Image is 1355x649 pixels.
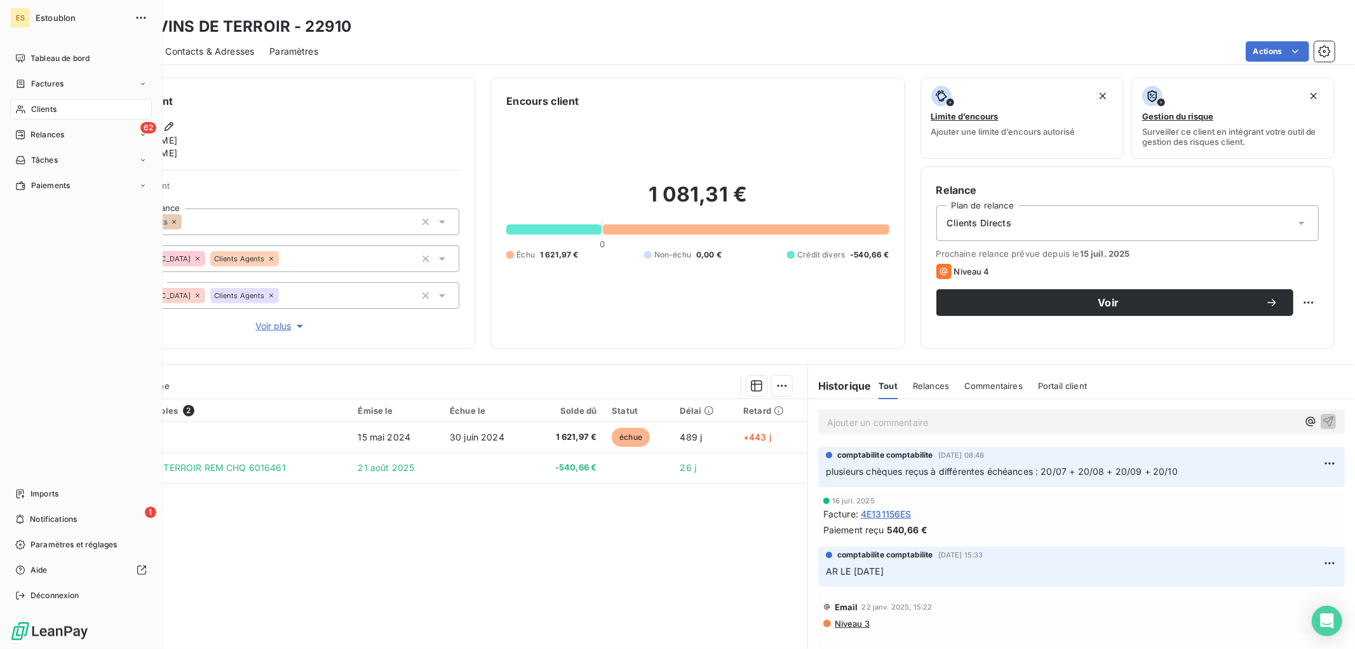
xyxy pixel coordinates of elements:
[183,405,194,416] span: 2
[920,78,1124,159] button: Limite d’encoursAjouter une limite d’encours autorisé
[654,249,691,261] span: Non-échu
[31,154,58,166] span: Tâches
[600,239,605,249] span: 0
[837,549,933,561] span: comptabilite comptabilite
[743,432,771,442] span: +443 j
[1142,111,1213,121] span: Gestion du risque
[952,297,1265,308] span: Voir
[279,253,289,264] input: Ajouter une valeur
[30,514,77,525] span: Notifications
[612,428,650,447] span: échue
[954,266,990,277] span: Niveau 4
[539,431,597,444] span: 1 621,97 €
[214,255,265,263] span: Clients Agents
[540,249,579,261] span: 1 621,97 €
[31,104,57,115] span: Clients
[255,320,306,332] span: Voir plus
[145,507,156,518] span: 1
[214,292,265,299] span: Clients Agents
[826,466,1178,477] span: plusieurs chèques reçus à différentes échéances : 20/07 + 20/08 + 20/09 + 20/10
[879,381,898,391] span: Tout
[112,15,351,38] h3: SARL VINS DE TERROIR - 22910
[931,111,999,121] span: Limite d’encours
[30,564,48,576] span: Aide
[516,249,535,261] span: Échu
[30,539,117,550] span: Paramètres et réglages
[1038,381,1087,391] span: Portail client
[696,249,722,261] span: 0,00 €
[30,590,79,601] span: Déconnexion
[98,462,285,473] span: SARL VINS DE TERROIR REM CHQ 6016461
[826,566,884,577] span: AR LE [DATE]
[850,249,889,261] span: -540,66 €
[612,406,664,416] div: Statut
[936,182,1319,198] h6: Relance
[1080,249,1130,259] span: 15 juil. 2025
[30,53,90,64] span: Tableau de bord
[931,126,1075,137] span: Ajouter une limite d’encours autorisé
[10,621,89,641] img: Logo LeanPay
[862,603,933,611] span: 22 janv. 2025, 15:22
[833,618,870,629] span: Niveau 3
[837,449,933,461] span: comptabilite comptabilite
[10,8,30,28] div: ES
[31,180,70,191] span: Paiements
[797,249,845,261] span: Crédit divers
[539,461,597,474] span: -540,66 €
[1142,126,1324,147] span: Surveiller ce client en intégrant votre outil de gestion des risques client.
[279,290,289,301] input: Ajouter une valeur
[182,216,192,228] input: Ajouter une valeur
[506,182,889,220] h2: 1 081,31 €
[140,122,156,133] span: 62
[358,432,410,442] span: 15 mai 2024
[680,432,703,442] span: 489 j
[938,451,985,459] span: [DATE] 08:48
[30,129,64,140] span: Relances
[358,406,435,416] div: Émise le
[938,551,983,559] span: [DATE] 15:33
[1312,606,1342,636] div: Open Intercom Messenger
[506,93,579,109] h6: Encours client
[936,289,1293,316] button: Voir
[680,406,729,416] div: Délai
[31,78,64,90] span: Factures
[98,405,342,416] div: Pièces comptables
[936,249,1319,259] span: Prochaine relance prévue depuis le
[36,13,127,23] span: Estoublon
[947,217,1011,229] span: Clients Directs
[823,507,858,521] span: Facture :
[77,93,459,109] h6: Informations client
[358,462,414,473] span: 21 août 2025
[450,406,524,416] div: Échue le
[887,523,927,536] span: 540,66 €
[1131,78,1335,159] button: Gestion du risqueSurveiller ce client en intégrant votre outil de gestion des risques client.
[835,602,858,612] span: Email
[832,497,875,505] span: 16 juil. 2025
[165,45,254,58] span: Contacts & Adresses
[823,523,884,536] span: Paiement reçu
[913,381,949,391] span: Relances
[964,381,1023,391] span: Commentaires
[450,432,504,442] span: 30 juin 2024
[743,406,800,416] div: Retard
[10,560,152,580] a: Aide
[1246,41,1309,62] button: Actions
[269,45,318,58] span: Paramètres
[102,319,459,333] button: Voir plus
[102,181,459,198] span: Propriétés Client
[861,507,912,521] span: 4E131156ES
[539,406,597,416] div: Solde dû
[808,378,872,393] h6: Historique
[30,488,58,500] span: Imports
[680,462,697,473] span: 26 j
